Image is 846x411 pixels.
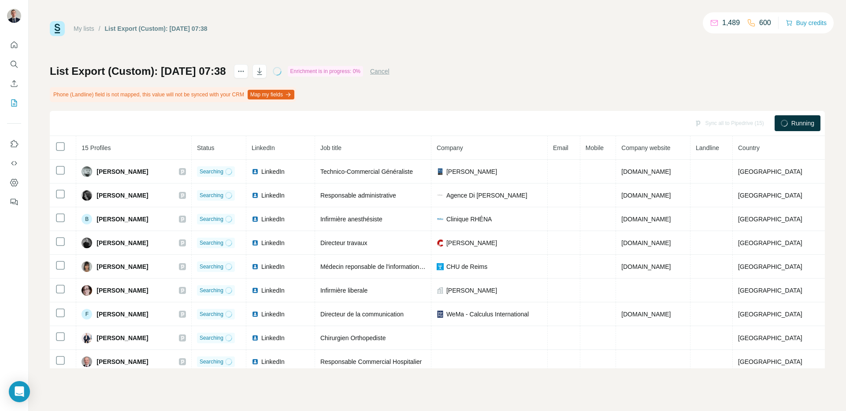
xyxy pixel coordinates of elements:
span: [GEOGRAPHIC_DATA] [738,311,802,318]
span: [PERSON_NAME] [96,286,148,295]
img: LinkedIn logo [252,216,259,223]
img: LinkedIn logo [252,358,259,365]
button: Feedback [7,194,21,210]
span: Searching [200,358,223,366]
span: Company [437,144,463,151]
img: Avatar [82,285,92,296]
span: [DOMAIN_NAME] [621,239,671,246]
button: Dashboard [7,175,21,191]
span: [PERSON_NAME] [96,215,148,224]
span: Country [738,144,760,151]
span: Mobile [586,144,604,151]
img: Avatar [7,9,21,23]
span: [PERSON_NAME] [446,167,497,176]
span: [GEOGRAPHIC_DATA] [738,263,802,270]
span: [PERSON_NAME] [446,286,497,295]
img: Avatar [82,261,92,272]
img: Avatar [82,333,92,343]
span: [DOMAIN_NAME] [621,263,671,270]
img: LinkedIn logo [252,239,259,246]
span: Médecin reponsable de l'information médicale CHU de Reims et GHUC [320,263,515,270]
span: LinkedIn [261,286,285,295]
span: Landline [696,144,719,151]
button: Cancel [370,67,390,76]
button: Search [7,56,21,72]
span: Job title [320,144,341,151]
div: Enrichment is in progress: 0% [288,66,363,77]
button: My lists [7,95,21,111]
span: Email [553,144,568,151]
img: LinkedIn logo [252,168,259,175]
span: Chirurgien Orthopediste [320,334,386,341]
span: Searching [200,191,223,199]
button: Use Surfe on LinkedIn [7,136,21,152]
span: [GEOGRAPHIC_DATA] [738,358,802,365]
span: Searching [200,239,223,247]
span: [PERSON_NAME] [96,310,148,319]
div: F [82,309,92,319]
a: My lists [74,25,94,32]
span: LinkedIn [261,262,285,271]
span: [GEOGRAPHIC_DATA] [738,168,802,175]
img: LinkedIn logo [252,334,259,341]
button: Use Surfe API [7,155,21,171]
div: Open Intercom Messenger [9,381,30,402]
li: / [99,24,100,33]
span: Infirmière anesthésiste [320,216,382,223]
span: [PERSON_NAME] [446,239,497,247]
img: Surfe Logo [50,21,65,36]
button: Buy credits [786,17,827,29]
span: Searching [200,286,223,294]
p: 1,489 [722,18,740,28]
span: Searching [200,263,223,271]
button: actions [234,64,248,78]
span: Technico-Commercial Généraliste [320,168,413,175]
span: LinkedIn [261,167,285,176]
div: List Export (Custom): [DATE] 07:38 [105,24,208,33]
span: LinkedIn [261,191,285,200]
span: Responsable administrative [320,192,396,199]
img: Avatar [82,166,92,177]
img: Avatar [82,190,92,201]
span: [DOMAIN_NAME] [621,168,671,175]
img: company-logo [437,239,444,246]
span: LinkedIn [261,239,285,247]
span: Clinique RHÉNA [446,215,492,224]
button: Map my fields [248,90,294,99]
img: Avatar [82,356,92,367]
span: Searching [200,215,223,223]
span: [DOMAIN_NAME] [621,216,671,223]
span: CHU de Reims [446,262,487,271]
span: WeMa - Calculus International [446,310,529,319]
span: Company website [621,144,670,151]
span: [DOMAIN_NAME] [621,311,671,318]
span: [PERSON_NAME] [96,334,148,342]
button: Quick start [7,37,21,53]
span: [PERSON_NAME] [96,167,148,176]
span: [GEOGRAPHIC_DATA] [738,334,802,341]
img: LinkedIn logo [252,311,259,318]
span: LinkedIn [261,215,285,224]
span: Directeur travaux [320,239,367,246]
span: [GEOGRAPHIC_DATA] [738,239,802,246]
img: company-logo [437,168,444,175]
span: 15 Profiles [82,144,111,151]
img: company-logo [437,263,444,270]
span: LinkedIn [261,334,285,342]
div: Phone (Landline) field is not mapped, this value will not be synced with your CRM [50,87,296,102]
span: Searching [200,334,223,342]
img: Avatar [82,238,92,248]
span: LinkedIn [261,310,285,319]
span: Searching [200,310,223,318]
img: company-logo [437,194,444,196]
span: [DOMAIN_NAME] [621,192,671,199]
span: [PERSON_NAME] [96,262,148,271]
img: LinkedIn logo [252,287,259,294]
span: [PERSON_NAME] [96,239,148,247]
span: Directeur de la communication [320,311,404,318]
span: [GEOGRAPHIC_DATA] [738,216,802,223]
span: Status [197,144,215,151]
span: [GEOGRAPHIC_DATA] [738,287,802,294]
div: B [82,214,92,224]
span: LinkedIn [252,144,275,151]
